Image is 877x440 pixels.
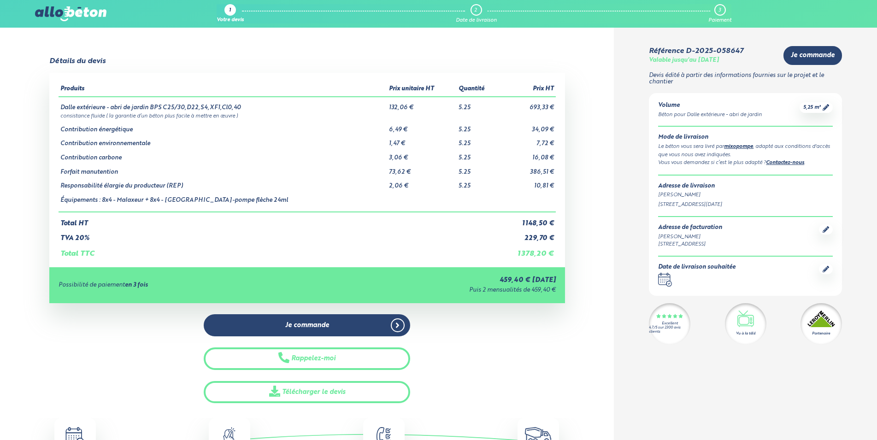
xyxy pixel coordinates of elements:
td: consistance fluide ( la garantie d’un béton plus facile à mettre en œuvre ) [59,111,556,119]
th: Prix unitaire HT [387,82,457,97]
span: Je commande [791,52,835,59]
div: 4.7/5 sur 2300 avis clients [649,326,690,334]
td: 2,06 € [387,176,457,190]
img: allobéton [35,6,106,21]
td: 386,51 € [499,162,556,176]
a: Contactez-nous [766,160,804,165]
td: TVA 20% [59,227,499,242]
td: 1 378,20 € [499,242,556,258]
div: Excellent [662,322,678,326]
td: Total TTC [59,242,499,258]
td: 3,06 € [387,147,457,162]
a: 2 Date de livraison [456,4,497,23]
div: Vous vous demandez si c’est le plus adapté ? . [658,159,833,167]
div: [PERSON_NAME] [658,191,833,199]
div: Date de livraison souhaitée [658,264,736,271]
div: [PERSON_NAME] [658,233,722,241]
td: Contribution environnementale [59,133,388,147]
td: 5.25 [457,133,499,147]
td: 34,09 € [499,119,556,134]
a: Je commande [204,314,410,337]
a: mixopompe [724,144,753,149]
div: Volume [658,102,762,109]
td: Contribution énergétique [59,119,388,134]
span: Je commande [285,322,329,329]
td: Forfait manutention [59,162,388,176]
div: Adresse de livraison [658,183,833,190]
td: 5.25 [457,97,499,111]
td: 5.25 [457,119,499,134]
td: 229,70 € [499,227,556,242]
th: Quantité [457,82,499,97]
iframe: Help widget launcher [795,404,867,430]
td: Dalle extérieure - abri de jardin BPS C25/30,D22,S4,XF1,Cl0,40 [59,97,388,111]
div: Puis 2 mensualités de 459,40 € [311,287,556,294]
th: Produits [59,82,388,97]
div: Béton pour Dalle extérieure - abri de jardin [658,111,762,119]
div: 3 [718,7,721,13]
td: 5.25 [457,162,499,176]
div: Date de livraison [456,18,497,23]
td: 6,49 € [387,119,457,134]
td: Total HT [59,212,499,228]
div: [STREET_ADDRESS][DATE] [658,201,833,209]
td: 73,62 € [387,162,457,176]
button: Rappelez-moi [204,347,410,370]
div: Adresse de facturation [658,224,722,231]
div: Possibilité de paiement [59,282,311,289]
a: 1 Votre devis [217,4,244,23]
td: 10,81 € [499,176,556,190]
div: Référence D-2025-058647 [649,47,743,55]
p: Devis édité à partir des informations fournies sur le projet et le chantier [649,72,842,86]
div: 459,40 € [DATE] [311,276,556,284]
div: Votre devis [217,18,244,23]
div: Le béton vous sera livré par , adapté aux conditions d'accès que vous nous avez indiquées. [658,143,833,159]
td: Contribution carbone [59,147,388,162]
div: Paiement [708,18,731,23]
div: [STREET_ADDRESS] [658,241,722,248]
th: Prix HT [499,82,556,97]
a: Télécharger le devis [204,381,410,404]
td: 5.25 [457,147,499,162]
td: 693,33 € [499,97,556,111]
div: 1 [229,8,231,14]
td: Équipements : 8x4 - Malaxeur + 8x4 - [GEOGRAPHIC_DATA]-pompe flèche 24ml [59,190,388,212]
td: 1,47 € [387,133,457,147]
div: Vu à la télé [736,331,755,336]
strong: en 3 fois [125,282,148,288]
div: Partenaire [812,331,830,336]
div: Mode de livraison [658,134,833,141]
a: Je commande [783,46,842,65]
a: 3 Paiement [708,4,731,23]
td: 1 148,50 € [499,212,556,228]
div: Valable jusqu'au [DATE] [649,57,719,64]
td: 132,06 € [387,97,457,111]
div: Détails du devis [49,57,106,65]
td: 5.25 [457,176,499,190]
td: Responsabilité élargie du producteur (REP) [59,176,388,190]
td: 16,08 € [499,147,556,162]
td: 7,72 € [499,133,556,147]
div: 2 [474,7,477,13]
